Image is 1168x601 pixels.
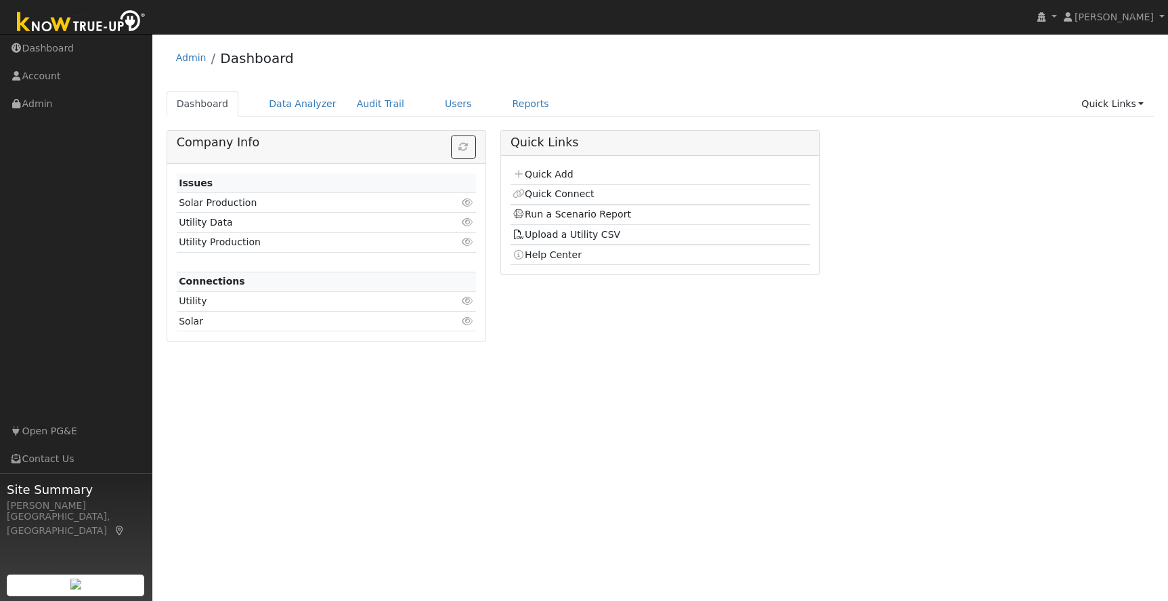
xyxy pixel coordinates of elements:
a: Help Center [513,249,582,260]
a: Reports [502,91,559,117]
a: Upload a Utility CSV [513,229,620,240]
img: retrieve [70,579,81,589]
h5: Company Info [177,136,476,150]
i: Click to view [462,316,474,326]
td: Solar Production [177,193,428,213]
i: Click to view [462,237,474,247]
a: Dashboard [220,50,294,66]
i: Click to view [462,217,474,227]
td: Utility Data [177,213,428,232]
img: Know True-Up [10,7,152,38]
a: Audit Trail [347,91,414,117]
td: Utility [177,291,428,311]
strong: Issues [179,178,213,188]
a: Quick Add [513,169,573,180]
i: Click to view [462,296,474,306]
a: Quick Connect [513,188,594,199]
a: Map [114,525,126,536]
a: Admin [176,52,207,63]
h5: Quick Links [511,136,810,150]
a: Data Analyzer [259,91,347,117]
a: Run a Scenario Report [513,209,631,220]
a: Dashboard [167,91,239,117]
a: Quick Links [1071,91,1154,117]
span: [PERSON_NAME] [1075,12,1154,22]
td: Utility Production [177,232,428,252]
a: Users [435,91,482,117]
strong: Connections [179,276,245,287]
i: Click to view [462,198,474,207]
span: Site Summary [7,480,145,499]
div: [PERSON_NAME] [7,499,145,513]
td: Solar [177,312,428,331]
div: [GEOGRAPHIC_DATA], [GEOGRAPHIC_DATA] [7,510,145,538]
